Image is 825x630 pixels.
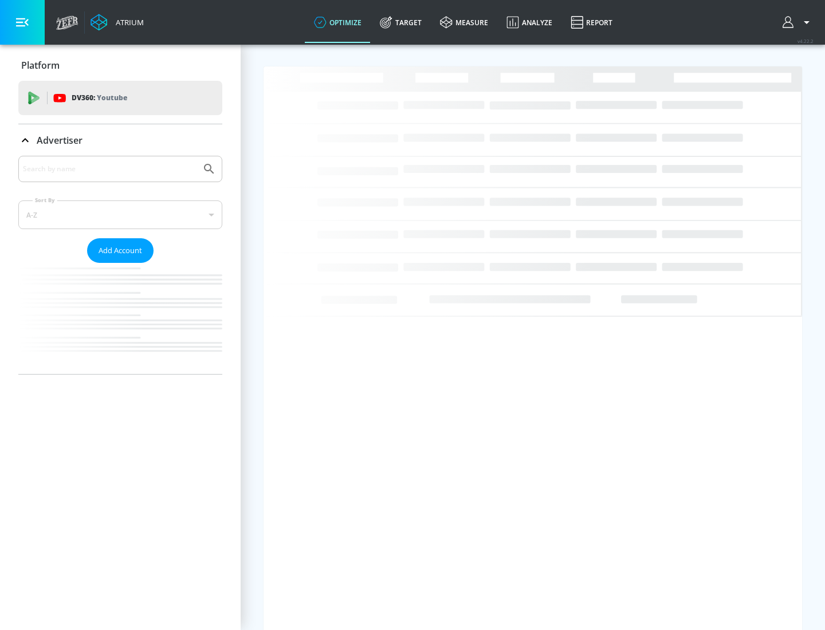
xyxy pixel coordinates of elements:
[561,2,622,43] a: Report
[371,2,431,43] a: Target
[97,92,127,104] p: Youtube
[18,263,222,374] nav: list of Advertiser
[431,2,497,43] a: measure
[18,49,222,81] div: Platform
[111,17,144,27] div: Atrium
[72,92,127,104] p: DV360:
[18,200,222,229] div: A-Z
[21,59,60,72] p: Platform
[18,81,222,115] div: DV360: Youtube
[797,38,814,44] span: v 4.22.2
[18,156,222,374] div: Advertiser
[87,238,154,263] button: Add Account
[18,124,222,156] div: Advertiser
[23,162,197,176] input: Search by name
[305,2,371,43] a: optimize
[497,2,561,43] a: Analyze
[91,14,144,31] a: Atrium
[33,196,57,204] label: Sort By
[99,244,142,257] span: Add Account
[37,134,82,147] p: Advertiser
